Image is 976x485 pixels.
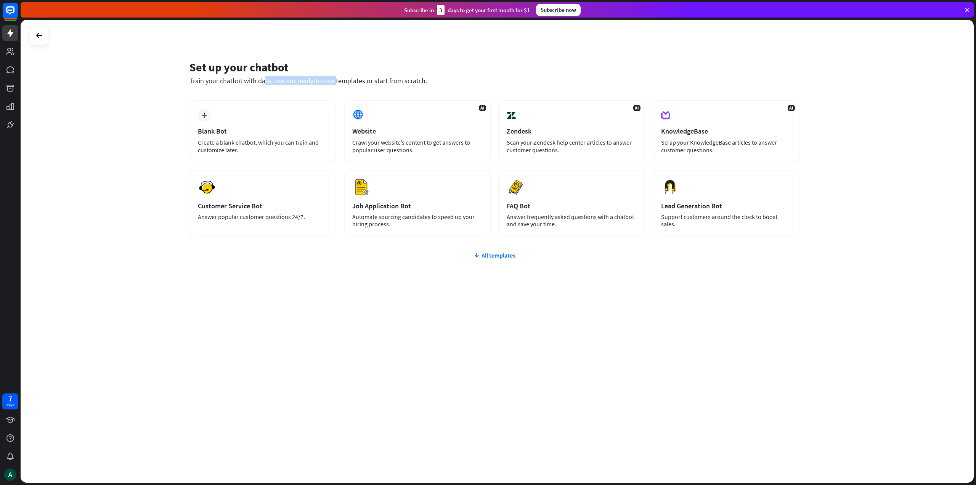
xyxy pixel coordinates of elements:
div: Train your chatbot with data, use our ready-to-use templates or start from scratch. [189,76,799,85]
div: Support customers around the clock to boost sales. [661,213,791,228]
button: Open LiveChat chat widget [6,3,29,26]
div: Job Application Bot [352,201,482,210]
div: Set up your chatbot [189,60,799,74]
div: Create a blank chatbot, which you can train and customize later. [198,139,328,154]
span: AI [788,105,795,111]
i: plus [201,113,207,118]
div: Customer Service Bot [198,201,328,210]
div: All templates [189,251,799,259]
div: Scrap your KnowledgeBase articles to answer customer questions. [661,139,791,154]
div: FAQ Bot [507,201,637,210]
div: Crawl your website’s content to get answers to popular user questions. [352,139,482,154]
div: Subscribe in days to get your first month for $1 [404,5,530,15]
div: days [6,402,14,408]
div: Subscribe now [536,4,581,16]
div: 3 [437,5,445,15]
div: Answer popular customer questions 24/7. [198,213,328,221]
div: Zendesk [507,127,637,135]
span: AI [479,105,486,111]
div: Blank Bot [198,127,328,135]
div: Automate sourcing candidates to speed up your hiring process. [352,213,482,228]
div: Lead Generation Bot [661,201,791,210]
div: Answer frequently asked questions with a chatbot and save your time. [507,213,637,228]
span: AI [633,105,640,111]
div: KnowledgeBase [661,127,791,135]
a: 7 days [2,393,18,409]
div: Scan your Zendesk help center articles to answer customer questions. [507,139,637,154]
div: 7 [8,395,12,402]
div: Website [352,127,482,135]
